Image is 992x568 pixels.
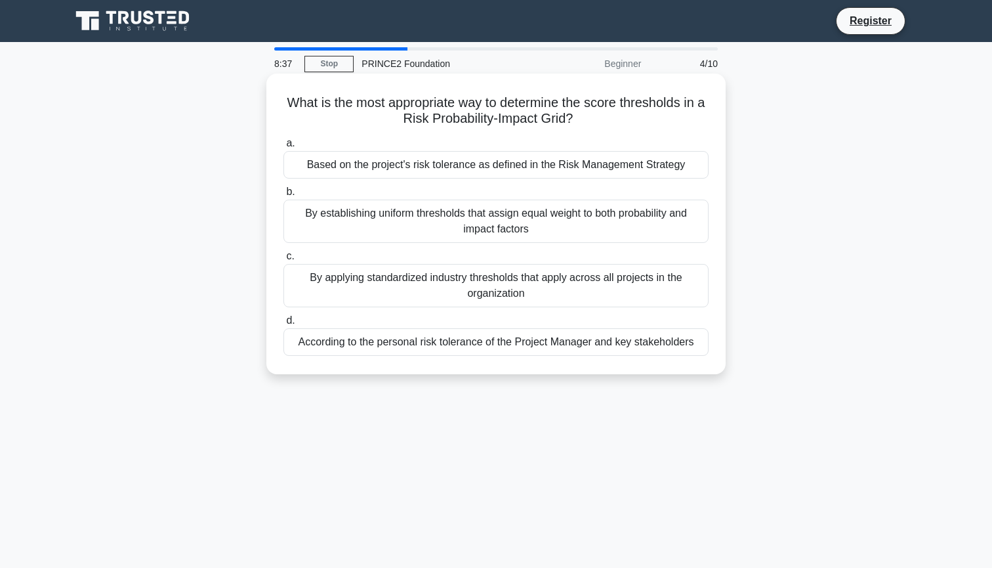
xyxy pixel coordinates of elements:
[354,51,534,77] div: PRINCE2 Foundation
[649,51,726,77] div: 4/10
[286,137,295,148] span: a.
[283,328,709,356] div: According to the personal risk tolerance of the Project Manager and key stakeholders
[283,151,709,179] div: Based on the project's risk tolerance as defined in the Risk Management Strategy
[282,95,710,127] h5: What is the most appropriate way to determine the score thresholds in a Risk Probability-Impact G...
[286,250,294,261] span: c.
[286,186,295,197] span: b.
[534,51,649,77] div: Beginner
[283,264,709,307] div: By applying standardized industry thresholds that apply across all projects in the organization
[842,12,899,29] a: Register
[266,51,304,77] div: 8:37
[286,315,295,326] span: d.
[283,200,709,243] div: By establishing uniform thresholds that assign equal weight to both probability and impact factors
[304,56,354,72] a: Stop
